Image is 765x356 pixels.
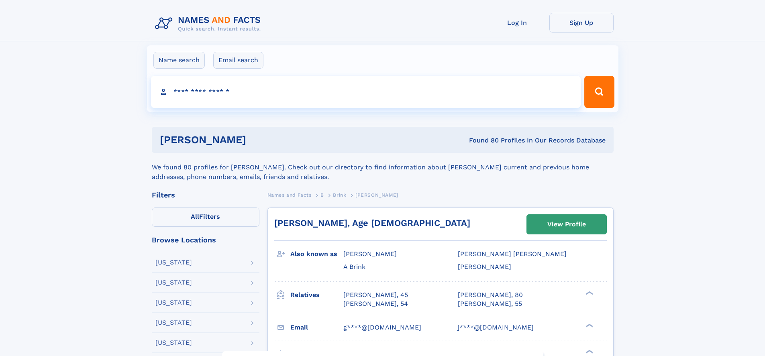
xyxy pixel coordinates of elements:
div: [US_STATE] [155,299,192,306]
span: B [320,192,324,198]
a: View Profile [527,215,606,234]
button: Search Button [584,76,614,108]
a: Names and Facts [267,190,312,200]
a: [PERSON_NAME], 80 [458,291,523,299]
div: We found 80 profiles for [PERSON_NAME]. Check out our directory to find information about [PERSON... [152,153,614,182]
div: [US_STATE] [155,340,192,346]
input: search input [151,76,581,108]
div: Filters [152,191,259,199]
label: Email search [213,52,263,69]
label: Name search [153,52,205,69]
div: View Profile [547,215,586,234]
div: [US_STATE] [155,279,192,286]
h1: [PERSON_NAME] [160,135,358,145]
a: Sign Up [549,13,614,33]
span: Brink [333,192,346,198]
div: Found 80 Profiles In Our Records Database [357,136,606,145]
div: [US_STATE] [155,259,192,266]
div: [US_STATE] [155,319,192,326]
h3: Also known as [290,247,343,261]
span: A Brink [343,263,365,271]
span: [PERSON_NAME] [355,192,398,198]
a: Brink [333,190,346,200]
img: Logo Names and Facts [152,13,267,35]
span: All [191,213,199,220]
a: B [320,190,324,200]
h3: Email [290,321,343,334]
a: [PERSON_NAME], 54 [343,299,408,308]
span: [PERSON_NAME] [343,250,397,258]
h3: Relatives [290,288,343,302]
span: [PERSON_NAME] [458,263,511,271]
div: ❯ [584,323,594,328]
div: ❯ [584,290,594,295]
a: [PERSON_NAME], 55 [458,299,522,308]
label: Filters [152,207,259,227]
div: ❯ [584,349,594,354]
div: Browse Locations [152,236,259,244]
a: Log In [485,13,549,33]
a: [PERSON_NAME], Age [DEMOGRAPHIC_DATA] [274,218,470,228]
a: [PERSON_NAME], 45 [343,291,408,299]
span: [PERSON_NAME] [PERSON_NAME] [458,250,567,258]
